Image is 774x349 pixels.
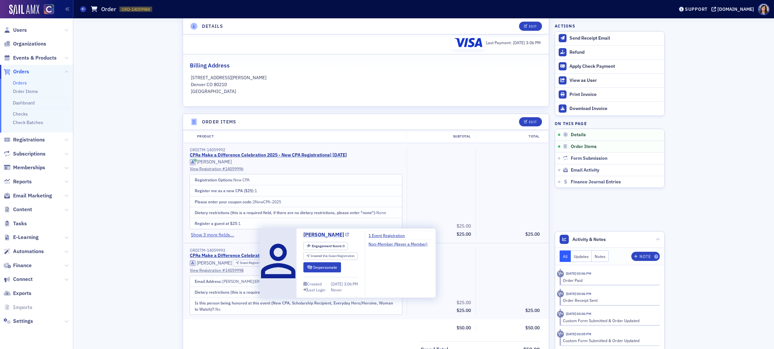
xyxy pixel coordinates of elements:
[191,231,234,238] button: Show 3 more fields...
[13,111,28,117] a: Checks
[13,192,52,199] span: Email Marketing
[4,290,31,297] a: Exports
[406,134,475,139] div: Subtotal
[4,276,33,283] a: Connect
[311,254,329,258] span: Created Via :
[190,185,402,196] td: :
[4,27,27,34] a: Users
[639,255,651,258] div: Note
[563,318,656,323] div: Custom Form Submitted & Order Updated
[569,106,661,112] div: Download Invoice
[571,179,621,185] span: Finance Journal Entries
[197,260,232,266] div: [PERSON_NAME]
[4,192,52,199] a: Email Marketing
[13,100,35,106] a: Dashboard
[4,304,32,311] a: Imports
[572,236,606,243] span: Activity & Notes
[13,234,39,241] span: E-Learning
[190,174,402,185] td: :
[571,167,599,173] span: Email Activity
[566,311,591,316] time: 9/29/2025 03:06 PM
[4,248,44,255] a: Automations
[331,287,342,293] div: Never
[563,277,656,283] div: Order Paid
[13,68,29,75] span: Orders
[519,117,542,126] button: Edit
[369,232,410,238] a: 1 Event Registration
[569,64,661,69] div: Apply Check Payment
[13,136,45,143] span: Registrations
[376,210,386,215] span: None
[190,276,402,286] td: :
[717,6,754,12] div: [DOMAIN_NAME]
[4,68,29,75] a: Orders
[255,188,257,193] span: 1
[758,4,769,15] span: Profile
[202,23,224,30] h4: Details
[331,281,344,286] span: [DATE]
[9,5,39,15] a: SailAMX
[711,7,756,11] button: [DOMAIN_NAME]
[253,199,281,204] span: 2NewCPA-2025
[192,134,406,139] div: Product
[195,210,375,215] span: Dietary restrictions (this is a required field, if there are no dietary restrictions, please ente...
[457,223,471,229] span: $25.00
[312,244,345,248] div: 0
[191,81,541,88] p: Denver CO 80210
[190,260,269,266] a: [PERSON_NAME]Guest Registration
[4,262,32,269] a: Finance
[195,188,253,193] span: Register me as a new CPA ($25)
[560,250,571,262] button: All
[457,307,471,313] span: $25.00
[555,59,664,73] button: Apply Check Payment
[557,270,564,277] div: Activity
[190,253,347,259] a: CPAs Make a Difference Celebration 2025 - New CPA Registrations| [DATE]
[526,40,541,45] span: 3:06 PM
[13,290,31,297] span: Exports
[685,6,708,12] div: Support
[569,78,661,83] div: View as User
[190,287,402,298] td: :
[190,218,402,229] td: :
[457,300,471,305] span: $25.00
[195,289,381,295] span: Dietary restrictions (this is a required field, if there are no dietary restrictions, please ente...
[13,80,27,86] a: Orders
[13,276,33,283] span: Connect
[303,242,348,250] div: Engagement Score: 0
[190,267,402,273] a: View Registration #14059998
[4,54,57,62] a: Events & Products
[563,297,656,303] div: Order Receipt Sent
[4,206,32,213] a: Content
[4,40,46,47] a: Organizations
[525,231,540,237] span: $25.00
[457,231,471,237] span: $25.00
[195,177,232,182] span: Registration Options
[4,150,45,157] a: Subscriptions
[303,252,358,260] div: Created Via: Guest Registration
[13,88,38,94] a: Order Items
[195,199,251,204] span: Please enter your coupon code
[557,331,564,338] div: Activity
[631,252,660,261] button: Note
[566,332,591,336] time: 9/29/2025 03:05 PM
[555,120,665,126] h4: On this page
[525,325,540,331] span: $50.00
[195,279,221,284] span: Email Address
[557,290,564,297] div: Activity
[222,279,320,284] span: [PERSON_NAME][EMAIL_ADDRESS][DOMAIN_NAME]
[519,22,542,31] button: Edit
[197,159,232,165] div: [PERSON_NAME]
[233,260,269,266] div: Created Via: Guest Registration
[4,178,32,185] a: Reports
[563,338,656,343] div: Custom Form Submitted & Order Updated
[233,177,250,182] span: New CPA
[215,306,221,312] span: No
[486,40,541,46] div: Last Payment:
[190,159,232,165] a: [PERSON_NAME]
[44,4,54,14] img: SailAMX
[454,38,482,47] img: visa
[555,23,575,29] h4: Actions
[13,304,32,311] span: Imports
[569,92,661,98] div: Print Invoice
[39,4,54,15] a: View Homepage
